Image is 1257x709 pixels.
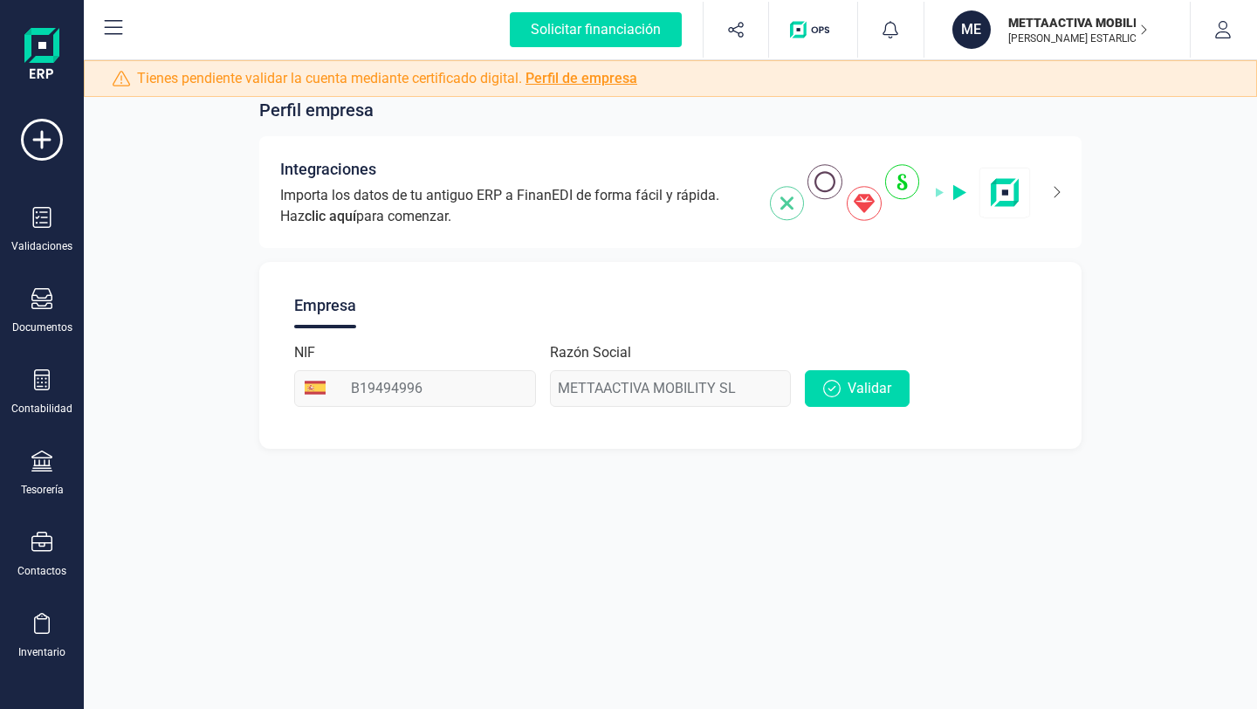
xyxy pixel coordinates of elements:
[945,2,1169,58] button: MEMETTAACTIVA MOBILITY SL[PERSON_NAME] ESTARLICH [PERSON_NAME]
[137,68,637,89] span: Tienes pendiente validar la cuenta mediante certificado digital.
[1008,31,1148,45] p: [PERSON_NAME] ESTARLICH [PERSON_NAME]
[780,2,847,58] button: Logo de OPS
[21,483,64,497] div: Tesorería
[952,10,991,49] div: ME
[525,70,637,86] a: Perfil de empresa
[17,564,66,578] div: Contactos
[805,370,910,407] button: Validar
[11,239,72,253] div: Validaciones
[294,283,356,328] div: Empresa
[1008,14,1148,31] p: METTAACTIVA MOBILITY SL
[280,185,749,227] span: Importa los datos de tu antiguo ERP a FinanEDI de forma fácil y rápida. Haz para comenzar.
[510,12,682,47] div: Solicitar financiación
[24,28,59,84] img: Logo Finanedi
[770,164,1031,221] img: integrations-img
[848,378,891,399] span: Validar
[259,98,374,122] span: Perfil empresa
[294,342,315,363] label: NIF
[12,320,72,334] div: Documentos
[11,402,72,416] div: Contabilidad
[18,645,65,659] div: Inventario
[305,208,356,224] span: clic aquí
[280,157,376,182] span: Integraciones
[790,21,836,38] img: Logo de OPS
[550,342,631,363] label: Razón Social
[489,2,703,58] button: Solicitar financiación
